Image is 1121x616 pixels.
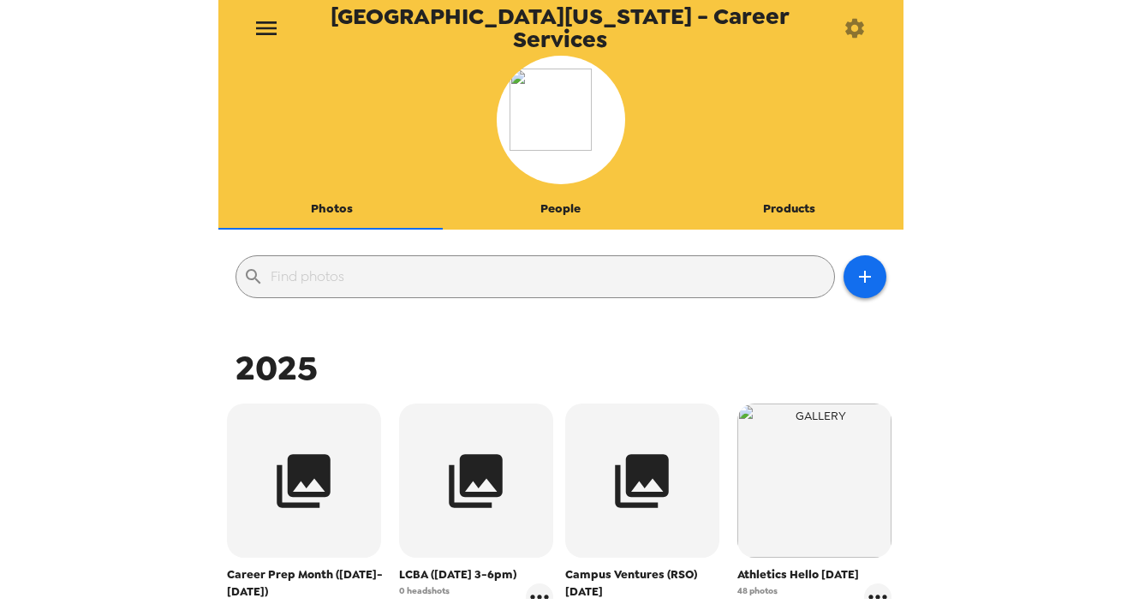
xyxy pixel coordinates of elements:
img: org logo [510,69,612,171]
span: 2025 [236,345,318,391]
span: Campus Ventures (RSO) [DATE] [565,566,726,601]
button: People [446,188,675,230]
img: gallery [737,404,891,558]
span: 0 headshots [399,584,450,597]
span: [DATE] [737,597,778,610]
button: Products [675,188,903,230]
span: Career Prep Month ([DATE]-[DATE]) [227,566,388,601]
input: Find photos [271,263,827,290]
span: 48 photos [737,584,778,597]
button: gallery menu [864,583,891,611]
span: [DATE] [399,597,450,610]
span: LCBA ([DATE] 3-6pm) [399,566,553,583]
span: Athletics Hello [DATE] [737,566,891,583]
button: Photos [218,188,447,230]
button: gallery menu [526,583,553,611]
span: [GEOGRAPHIC_DATA][US_STATE] - Career Services [294,5,827,51]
